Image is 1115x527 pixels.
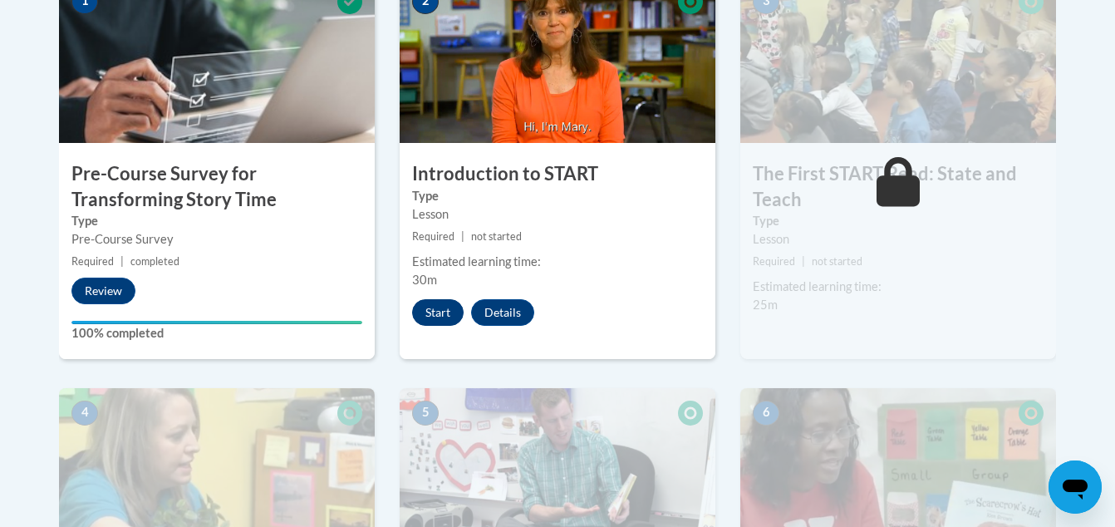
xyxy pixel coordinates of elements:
span: not started [812,255,862,268]
label: Type [412,187,703,205]
div: Pre-Course Survey [71,230,362,249]
span: Required [412,230,454,243]
label: Type [753,212,1044,230]
span: 6 [753,401,779,426]
span: | [802,255,805,268]
div: Estimated learning time: [753,278,1044,296]
div: Estimated learning time: [412,253,703,271]
label: 100% completed [71,324,362,342]
span: Required [753,255,795,268]
div: Your progress [71,321,362,324]
div: Lesson [753,230,1044,249]
div: Lesson [412,205,703,224]
h3: Pre-Course Survey for Transforming Story Time [59,161,375,213]
span: 25m [753,298,778,312]
span: completed [130,255,179,268]
span: not started [471,230,522,243]
button: Start [412,299,464,326]
span: 4 [71,401,98,426]
span: 30m [412,273,437,287]
span: | [120,255,124,268]
h3: The First START Read: State and Teach [740,161,1056,213]
button: Details [471,299,534,326]
button: Review [71,278,135,304]
iframe: Button to launch messaging window [1049,461,1102,514]
span: Required [71,255,114,268]
h3: Introduction to START [400,161,715,187]
span: 5 [412,401,439,426]
span: | [461,230,464,243]
label: Type [71,212,362,230]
